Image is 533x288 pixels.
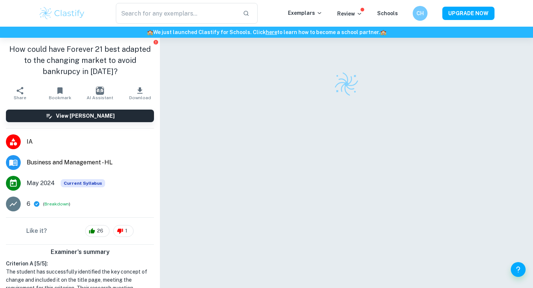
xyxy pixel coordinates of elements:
button: Download [120,83,160,104]
h6: CH [416,9,425,17]
h6: Like it? [26,227,47,235]
div: 1 [113,225,134,237]
button: Help and Feedback [511,262,526,277]
button: Bookmark [40,83,80,104]
button: UPGRADE NOW [442,7,495,20]
span: 1 [121,227,131,235]
p: Exemplars [288,9,322,17]
img: Clastify logo [333,71,359,97]
span: ( ) [43,201,70,208]
a: Schools [377,10,398,16]
span: Share [14,95,26,100]
span: May 2024 [27,179,55,188]
input: Search for any exemplars... [116,3,237,24]
div: This exemplar is based on the current syllabus. Feel free to refer to it for inspiration/ideas wh... [61,179,105,187]
h6: Criterion A [ 5 / 5 ]: [6,259,154,268]
span: Bookmark [49,95,71,100]
button: View [PERSON_NAME] [6,110,154,122]
img: AI Assistant [96,87,104,95]
span: AI Assistant [87,95,113,100]
span: Business and Management - HL [27,158,154,167]
button: CH [413,6,428,21]
div: 26 [85,225,110,237]
button: AI Assistant [80,83,120,104]
button: Breakdown [44,201,69,207]
span: 🏫 [380,29,386,35]
p: 6 [27,200,30,208]
a: here [266,29,277,35]
span: IA [27,137,154,146]
span: Download [129,95,151,100]
h1: How could have Forever 21 best adapted to the changing market to avoid bankrupcy in [DATE]? [6,44,154,77]
h6: We just launched Clastify for Schools. Click to learn how to become a school partner. [1,28,532,36]
button: Report issue [153,39,158,45]
span: 26 [93,227,107,235]
span: 🏫 [147,29,153,35]
img: Clastify logo [38,6,86,21]
h6: Examiner's summary [3,248,157,257]
span: Current Syllabus [61,179,105,187]
p: Review [337,10,362,18]
h6: View [PERSON_NAME] [56,112,115,120]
